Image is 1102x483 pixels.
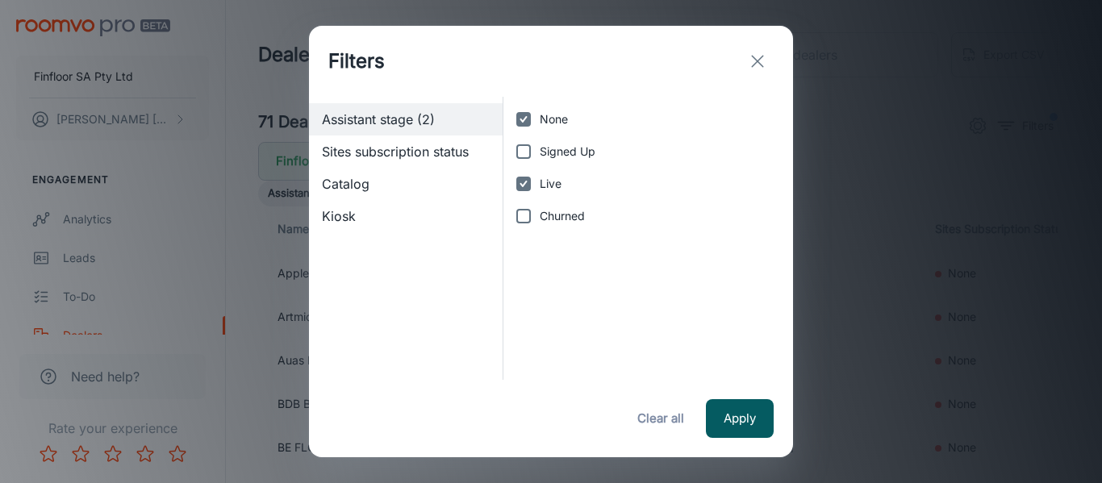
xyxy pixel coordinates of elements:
[540,143,595,160] span: Signed Up
[540,175,561,193] span: Live
[706,399,774,438] button: Apply
[322,174,490,194] span: Catalog
[309,103,503,135] div: Assistant stage (2)
[309,200,503,232] div: Kiosk
[628,399,693,438] button: Clear all
[322,206,490,226] span: Kiosk
[309,135,503,168] div: Sites subscription status
[540,207,585,225] span: Churned
[540,110,568,128] span: None
[309,168,503,200] div: Catalog
[322,142,490,161] span: Sites subscription status
[322,110,490,129] span: Assistant stage (2)
[328,47,385,76] h1: Filters
[741,45,774,77] button: exit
